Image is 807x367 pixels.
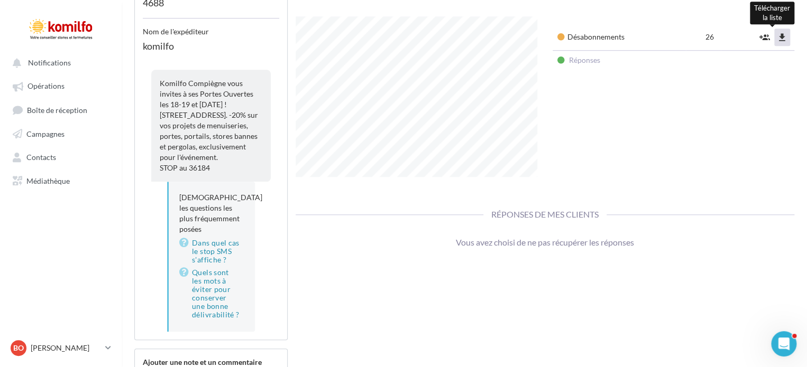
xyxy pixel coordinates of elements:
[31,343,101,353] p: [PERSON_NAME]
[179,266,244,321] a: Quels sont les mots à éviter pour conserver une bonne délivrabilité ?
[160,79,258,162] span: Komilfo Compiègne vous invites à ses Portes Ouvertes les 18-19 et [DATE] ! [STREET_ADDRESS]. -20%...
[6,100,115,119] a: Boîte de réception
[483,209,607,219] span: Réponses de mes clients
[28,58,71,67] span: Notifications
[143,37,279,61] div: komilfo
[6,171,115,190] a: Médiathèque
[750,2,794,24] div: Télécharger la liste
[553,24,686,51] td: Désabonnements
[568,55,600,64] span: Réponses
[179,237,244,266] a: Dans quel cas le stop SMS s'affiche ?
[6,124,115,143] a: Campagnes
[26,129,65,138] span: Campagnes
[8,338,113,358] a: BO [PERSON_NAME]
[27,105,87,114] span: Boîte de réception
[179,192,244,234] p: [DEMOGRAPHIC_DATA] les questions les plus fréquemment posées
[143,18,279,37] div: Nom de l'expéditeur
[160,163,210,172] span: STOP au 36184
[771,331,796,356] iframe: Intercom live chat
[26,176,70,185] span: Médiathèque
[27,82,65,91] span: Opérations
[777,32,787,43] i: file_download
[757,29,773,46] button: group_add
[13,343,24,353] span: BO
[774,29,790,46] button: file_download
[456,237,634,247] span: Vous avez choisi de ne pas récupérer les réponses
[6,147,115,166] a: Contacts
[26,153,56,162] span: Contacts
[705,32,717,41] span: 26
[759,32,770,43] i: group_add
[6,76,115,95] a: Opérations
[6,53,111,72] button: Notifications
